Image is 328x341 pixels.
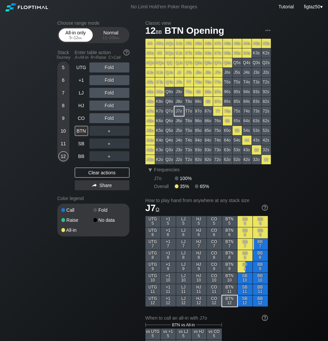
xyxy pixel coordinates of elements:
div: T7o [184,107,194,116]
div: 6 [58,75,68,85]
span: figtaz50 [304,4,320,9]
div: A=All-in R=Raise C=Call [75,55,129,60]
div: 76o [213,116,223,126]
div: CO 10 [207,273,222,284]
div: A7o [145,107,155,116]
div: +1 6 [161,227,176,238]
div: 9 [58,113,68,123]
div: T6s [223,77,232,87]
div: HJ 9 [192,262,207,273]
div: +1 12 [161,296,176,307]
div: J4o [175,136,184,145]
div: All-in only [60,29,91,41]
div: ＋ [89,126,129,136]
div: UTG 6 [145,227,160,238]
div: J3o [175,145,184,155]
div: 63o [223,145,232,155]
div: ATo [145,77,155,87]
div: 95o [194,126,203,135]
div: T2s [262,77,271,87]
div: BTN 10 [222,273,237,284]
div: HJ [75,101,88,111]
div: 10 [58,126,68,136]
div: T6o [184,116,194,126]
div: Color legend [57,193,129,204]
div: T5o [184,126,194,135]
h2: Choose range mode [57,20,129,26]
div: A3o [145,145,155,155]
div: Fold [89,88,129,98]
div: Fold [89,113,129,123]
div: 82s [262,97,271,106]
div: BTN [75,126,88,136]
div: Share [75,180,129,190]
div: SB 11 [238,284,253,295]
div: 87o [204,107,213,116]
div: BB 5 [253,216,268,227]
div: LJ 12 [176,296,191,307]
div: AKo [145,48,155,58]
div: ▾ [146,166,155,174]
div: KQs [165,48,174,58]
div: K4s [242,48,252,58]
div: BB 11 [253,284,268,295]
div: HJ 10 [192,273,207,284]
div: LJ 7 [176,239,191,250]
div: 43s [252,136,261,145]
div: A7s [213,39,223,48]
div: SB 6 [238,227,253,238]
div: J8o [175,97,184,106]
h2: How to play hand from anywhere at any stack size [145,198,268,203]
div: AKs [155,39,165,48]
div: LJ 6 [176,227,191,238]
div: Fold [89,62,129,72]
div: 35% [175,184,195,189]
div: J2s [262,68,271,77]
div: CO 7 [207,239,222,250]
div: BB 6 [253,227,268,238]
div: HJ 5 [192,216,207,227]
div: T4o [184,136,194,145]
div: +1 5 [161,216,176,227]
div: K5s [233,48,242,58]
div: K7s [213,48,223,58]
div: 66 [223,116,232,126]
div: UTG 11 [145,284,160,295]
img: help.32db89a4.svg [261,314,269,322]
div: K6o [155,116,165,126]
div: 76s [223,107,232,116]
div: T5s [233,77,242,87]
div: 74o [213,136,223,145]
div: T8s [204,77,213,87]
div: LJ 11 [176,284,191,295]
div: J6o [175,116,184,126]
div: BTN 12 [222,296,237,307]
div: 12 – 100 [97,35,125,40]
div: J5o [175,126,184,135]
div: AQs [165,39,174,48]
div: J2o [175,155,184,164]
div: QTs [184,58,194,67]
div: Q7o [165,107,174,116]
div: ＋ [89,151,129,161]
div: HJ 7 [192,239,207,250]
div: 96s [223,87,232,97]
div: UTG [75,62,88,72]
div: A5o [145,126,155,135]
div: Q8o [165,97,174,106]
div: ＋ [89,139,129,149]
div: HJ 8 [192,250,207,261]
div: 94o [194,136,203,145]
div: 99 [194,87,203,97]
div: 84s [242,97,252,106]
div: Q3s [252,58,261,67]
div: CO 9 [207,262,222,273]
div: A2s [262,39,271,48]
a: Tutorial [279,4,294,9]
div: BB 10 [253,273,268,284]
span: BTN Opening [163,26,225,37]
div: Q5o [165,126,174,135]
div: KJo [155,68,165,77]
div: 11 [58,139,68,149]
div: J9o [175,87,184,97]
